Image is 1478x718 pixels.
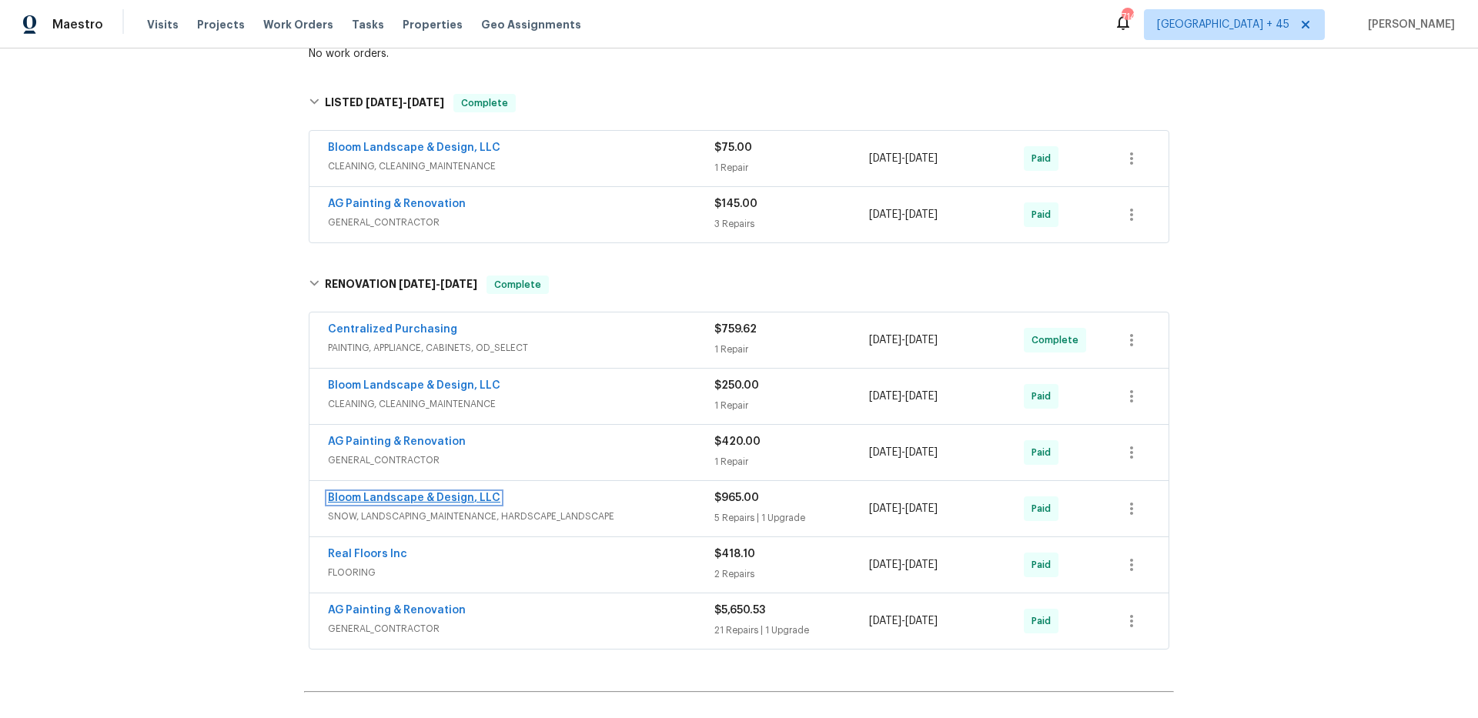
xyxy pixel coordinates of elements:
span: Complete [455,95,514,111]
span: [DATE] [869,335,901,346]
span: Complete [488,277,547,292]
span: [DATE] [869,153,901,164]
span: $5,650.53 [714,605,765,616]
span: - [869,389,938,404]
div: RENOVATION [DATE]-[DATE]Complete [304,260,1174,309]
span: - [869,207,938,222]
span: SNOW, LANDSCAPING_MAINTENANCE, HARDSCAPE_LANDSCAPE [328,509,714,524]
span: - [869,557,938,573]
span: Paid [1032,501,1057,516]
span: [DATE] [905,447,938,458]
a: Bloom Landscape & Design, LLC [328,142,500,153]
h6: RENOVATION [325,276,477,294]
div: 1 Repair [714,398,869,413]
div: 21 Repairs | 1 Upgrade [714,623,869,638]
span: [DATE] [905,153,938,164]
div: 5 Repairs | 1 Upgrade [714,510,869,526]
span: FLOORING [328,565,714,580]
span: [DATE] [869,616,901,626]
span: [DATE] [407,97,444,108]
span: Geo Assignments [481,17,581,32]
a: AG Painting & Renovation [328,199,466,209]
span: PAINTING, APPLIANCE, CABINETS, OD_SELECT [328,340,714,356]
span: [DATE] [869,503,901,514]
span: - [869,501,938,516]
a: AG Painting & Renovation [328,605,466,616]
div: 1 Repair [714,454,869,469]
a: Bloom Landscape & Design, LLC [328,493,500,503]
span: $75.00 [714,142,752,153]
span: $418.10 [714,549,755,559]
span: - [366,97,444,108]
span: [DATE] [440,279,477,289]
div: 1 Repair [714,160,869,175]
span: GENERAL_CONTRACTOR [328,215,714,230]
span: Projects [197,17,245,32]
span: Maestro [52,17,103,32]
h6: LISTED [325,94,444,112]
span: CLEANING, CLEANING_MAINTENANCE [328,396,714,412]
span: [DATE] [905,503,938,514]
a: Bloom Landscape & Design, LLC [328,380,500,391]
span: - [869,332,938,348]
span: [DATE] [905,335,938,346]
div: 1 Repair [714,342,869,357]
span: [DATE] [366,97,403,108]
span: [DATE] [905,559,938,570]
span: GENERAL_CONTRACTOR [328,453,714,468]
span: Paid [1032,613,1057,629]
span: Paid [1032,151,1057,166]
span: [DATE] [905,616,938,626]
div: LISTED [DATE]-[DATE]Complete [304,78,1174,128]
span: Work Orders [263,17,333,32]
span: Paid [1032,389,1057,404]
div: 2 Repairs [714,566,869,582]
span: $759.62 [714,324,757,335]
span: [DATE] [869,391,901,402]
span: [PERSON_NAME] [1362,17,1455,32]
span: [DATE] [399,279,436,289]
span: Properties [403,17,463,32]
span: $145.00 [714,199,757,209]
span: Visits [147,17,179,32]
span: [DATE] [869,559,901,570]
span: $420.00 [714,436,761,447]
span: Complete [1032,332,1085,348]
span: GENERAL_CONTRACTOR [328,621,714,636]
span: $250.00 [714,380,759,391]
div: No work orders. [309,46,1169,62]
span: Tasks [352,19,384,30]
span: Paid [1032,445,1057,460]
div: 3 Repairs [714,216,869,232]
span: Paid [1032,207,1057,222]
div: 714 [1122,9,1132,25]
span: [GEOGRAPHIC_DATA] + 45 [1157,17,1289,32]
a: Centralized Purchasing [328,324,457,335]
span: - [869,151,938,166]
a: Real Floors Inc [328,549,407,559]
span: - [869,445,938,460]
span: [DATE] [905,391,938,402]
span: - [399,279,477,289]
span: - [869,613,938,629]
span: Paid [1032,557,1057,573]
span: CLEANING, CLEANING_MAINTENANCE [328,159,714,174]
a: AG Painting & Renovation [328,436,466,447]
span: [DATE] [905,209,938,220]
span: [DATE] [869,209,901,220]
span: $965.00 [714,493,759,503]
span: [DATE] [869,447,901,458]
